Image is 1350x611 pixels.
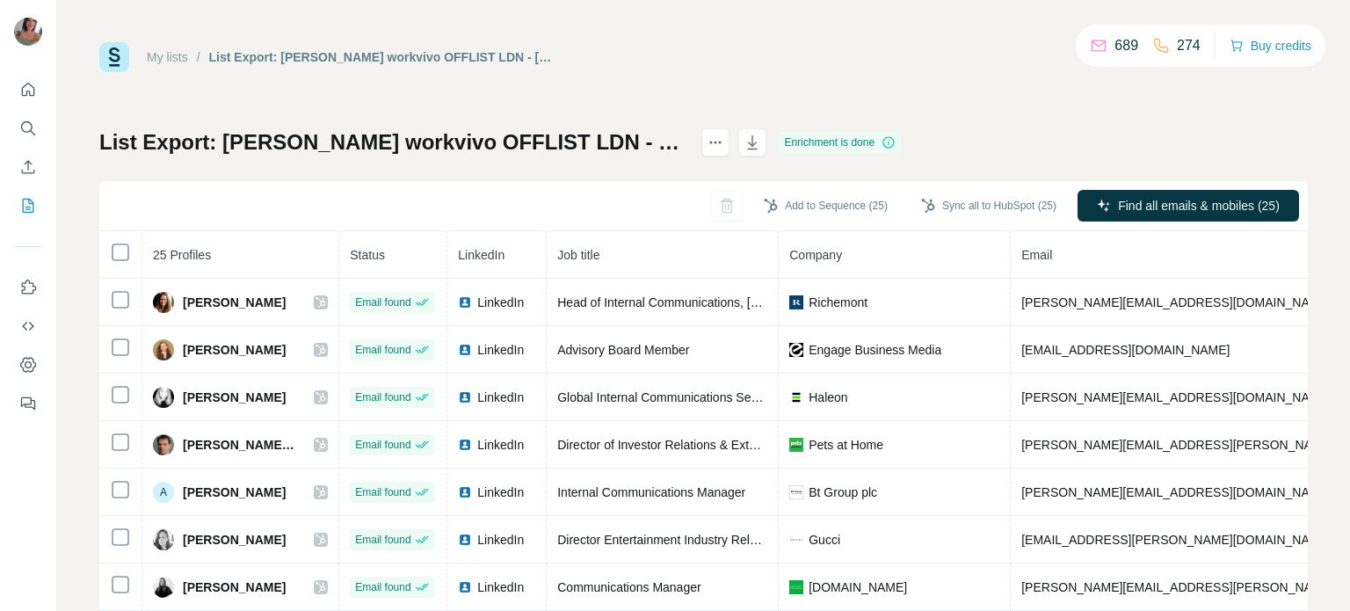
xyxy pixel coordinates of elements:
img: company-logo [789,580,803,594]
button: actions [701,128,729,156]
img: Surfe Logo [99,42,129,72]
span: Communications Manager [557,580,700,594]
span: Email [1021,248,1052,262]
span: Email found [355,484,410,500]
img: Avatar [153,339,174,360]
span: LinkedIn [477,436,524,454]
span: Director of Investor Relations & External Communications [557,438,871,452]
span: [PERSON_NAME][EMAIL_ADDRESS][DOMAIN_NAME] [1021,390,1331,404]
img: company-logo [789,390,803,404]
img: LinkedIn logo [458,580,472,594]
button: Use Surfe API [14,310,42,342]
span: LinkedIn [477,484,524,501]
img: Avatar [153,387,174,408]
div: List Export: [PERSON_NAME] workvivo OFFLIST LDN - [DATE] 11:07 [209,48,558,66]
button: Buy credits [1230,33,1311,58]
span: Director Entertainment Industry Relations EMEA [557,533,821,547]
span: [PERSON_NAME][EMAIL_ADDRESS][DOMAIN_NAME] [1021,295,1331,309]
span: Email found [355,437,410,453]
span: LinkedIn [477,341,524,359]
span: Job title [557,248,599,262]
span: LinkedIn [477,578,524,596]
span: Richemont [809,294,867,311]
span: Email found [355,389,410,405]
span: [PERSON_NAME], CFA [183,436,296,454]
img: Avatar [153,577,174,598]
img: LinkedIn logo [458,438,472,452]
img: LinkedIn logo [458,343,472,357]
img: company-logo [789,343,803,357]
h1: List Export: [PERSON_NAME] workvivo OFFLIST LDN - [DATE] 11:07 [99,128,686,156]
span: LinkedIn [477,531,524,549]
span: Find all emails & mobiles (25) [1118,197,1280,215]
span: Email found [355,579,410,595]
span: [DOMAIN_NAME] [809,578,907,596]
button: Add to Sequence (25) [751,193,900,219]
span: LinkedIn [458,248,504,262]
button: Feedback [14,388,42,419]
button: Dashboard [14,349,42,381]
span: LinkedIn [477,294,524,311]
span: Advisory Board Member [557,343,689,357]
span: Bt Group plc [809,484,877,501]
button: Quick start [14,74,42,105]
button: Use Surfe on LinkedIn [14,272,42,303]
img: Avatar [153,529,174,550]
img: company-logo [789,533,803,547]
button: Search [14,113,42,144]
span: Status [350,248,385,262]
span: Email found [355,295,410,310]
span: [PERSON_NAME] [183,578,286,596]
span: Global Internal Communications Senior Manager [557,390,824,404]
span: 25 Profiles [153,248,211,262]
div: A [153,482,174,503]
span: [PERSON_NAME] [183,484,286,501]
img: Avatar [153,292,174,313]
span: [EMAIL_ADDRESS][DOMAIN_NAME] [1021,343,1230,357]
span: [PERSON_NAME][EMAIL_ADDRESS][DOMAIN_NAME] [1021,485,1331,499]
span: Company [789,248,842,262]
p: 689 [1114,35,1138,56]
a: My lists [147,50,188,64]
span: Email found [355,342,410,358]
span: Email found [355,532,410,548]
span: Engage Business Media [809,341,941,359]
span: LinkedIn [477,389,524,406]
img: LinkedIn logo [458,533,472,547]
span: Pets at Home [809,436,883,454]
img: LinkedIn logo [458,295,472,309]
span: [PERSON_NAME] [183,341,286,359]
span: [PERSON_NAME] [183,294,286,311]
p: 274 [1177,35,1201,56]
span: [EMAIL_ADDRESS][PERSON_NAME][DOMAIN_NAME] [1021,533,1331,547]
img: company-logo [789,485,803,499]
button: Find all emails & mobiles (25) [1078,190,1299,222]
img: LinkedIn logo [458,485,472,499]
span: Head of Internal Communications, [GEOGRAPHIC_DATA] [557,295,875,309]
li: / [197,48,200,66]
img: company-logo [789,295,803,309]
button: Sync all to HubSpot (25) [909,193,1069,219]
span: Gucci [809,531,840,549]
span: [PERSON_NAME] [183,389,286,406]
span: [PERSON_NAME] [183,531,286,549]
img: company-logo [789,438,803,452]
button: My lists [14,190,42,222]
img: LinkedIn logo [458,390,472,404]
span: Internal Communications Manager [557,485,745,499]
button: Enrich CSV [14,151,42,183]
div: Enrichment is done [779,132,901,153]
img: Avatar [14,18,42,46]
span: Haleon [809,389,847,406]
img: Avatar [153,434,174,455]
